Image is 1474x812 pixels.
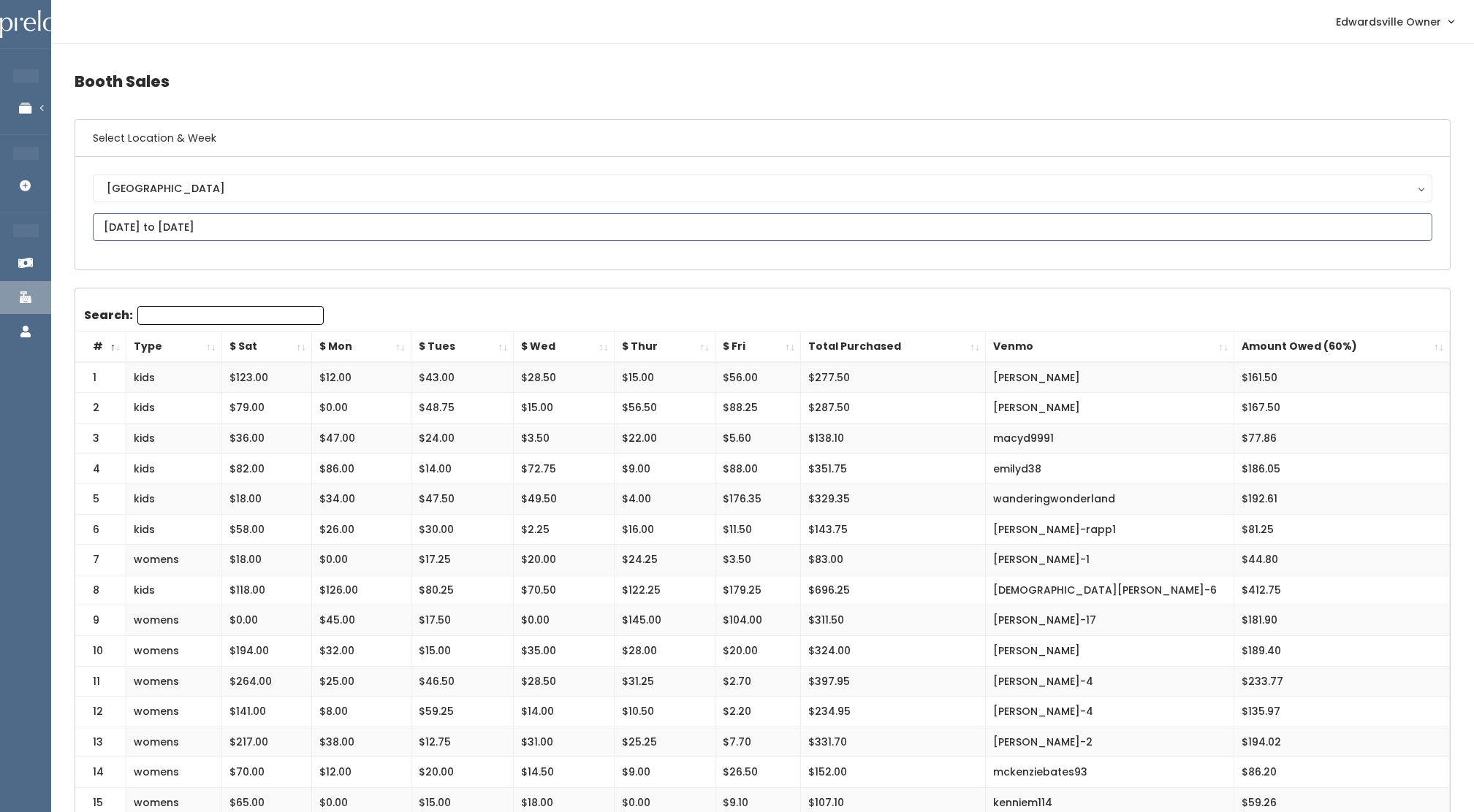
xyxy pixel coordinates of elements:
td: $217.00 [221,727,312,757]
td: $18.00 [221,484,312,515]
td: $88.25 [715,393,801,424]
td: $16.00 [614,514,715,545]
td: $176.35 [715,484,801,515]
td: $324.00 [801,636,986,667]
td: $351.75 [801,453,986,484]
td: $17.25 [411,545,514,575]
td: [PERSON_NAME]-4 [986,697,1234,727]
th: Type: activate to sort column ascending [126,332,222,362]
td: womens [126,757,222,788]
td: $70.50 [514,575,615,605]
td: $81.25 [1234,514,1450,545]
td: $82.00 [221,453,312,484]
td: 14 [75,757,126,788]
td: emilyd38 [986,453,1234,484]
td: $141.00 [221,697,312,727]
td: $126.00 [312,575,411,605]
td: $47.00 [312,423,411,453]
td: $17.50 [411,605,514,636]
td: $11.50 [715,514,801,545]
td: $22.00 [614,423,715,453]
th: $ Mon: activate to sort column ascending [312,332,411,362]
td: $79.00 [221,393,312,424]
td: $48.75 [411,393,514,424]
td: $233.77 [1234,666,1450,697]
td: kids [126,362,222,393]
td: $20.00 [514,545,615,575]
td: $12.75 [411,727,514,757]
th: #: activate to sort column descending [75,332,126,362]
th: $ Wed: activate to sort column ascending [514,332,615,362]
td: $143.75 [801,514,986,545]
td: $3.50 [514,423,615,453]
td: $86.20 [1234,757,1450,788]
td: $18.00 [221,545,312,575]
td: 13 [75,727,126,757]
td: macyd9991 [986,423,1234,453]
h6: Select Location & Week [75,120,1450,157]
td: $287.50 [801,393,986,424]
td: $104.00 [715,605,801,636]
td: $25.00 [312,666,411,697]
td: kids [126,514,222,545]
td: $7.70 [715,727,801,757]
td: [PERSON_NAME]-rapp1 [986,514,1234,545]
td: [PERSON_NAME] [986,362,1234,393]
td: $46.50 [411,666,514,697]
td: womens [126,666,222,697]
td: 10 [75,636,126,667]
td: $397.95 [801,666,986,697]
td: $0.00 [514,605,615,636]
th: Total Purchased: activate to sort column ascending [801,332,986,362]
td: $15.00 [411,636,514,667]
td: [PERSON_NAME]-2 [986,727,1234,757]
td: $5.60 [715,423,801,453]
span: Edwardsville Owner [1336,14,1441,30]
td: $9.00 [614,757,715,788]
td: $77.86 [1234,423,1450,453]
td: [PERSON_NAME]-17 [986,605,1234,636]
td: $138.10 [801,423,986,453]
td: [PERSON_NAME]-4 [986,666,1234,697]
td: 5 [75,484,126,515]
td: $152.00 [801,757,986,788]
td: $14.00 [411,453,514,484]
td: $32.00 [312,636,411,667]
td: $123.00 [221,362,312,393]
td: $0.00 [312,393,411,424]
td: 9 [75,605,126,636]
td: $412.75 [1234,575,1450,605]
td: $28.00 [614,636,715,667]
td: $122.25 [614,575,715,605]
td: 7 [75,545,126,575]
td: [PERSON_NAME] [986,393,1234,424]
td: womens [126,697,222,727]
td: $30.00 [411,514,514,545]
td: $161.50 [1234,362,1450,393]
td: $14.00 [514,697,615,727]
td: $2.25 [514,514,615,545]
td: $8.00 [312,697,411,727]
input: Search: [137,306,324,325]
th: Amount Owed (60%): activate to sort column ascending [1234,332,1450,362]
td: kids [126,484,222,515]
td: $83.00 [801,545,986,575]
td: kids [126,393,222,424]
td: $47.50 [411,484,514,515]
td: $194.02 [1234,727,1450,757]
td: $277.50 [801,362,986,393]
td: 1 [75,362,126,393]
td: $179.25 [715,575,801,605]
td: $49.50 [514,484,615,515]
td: 2 [75,393,126,424]
td: $118.00 [221,575,312,605]
td: kids [126,423,222,453]
td: wanderingwonderland [986,484,1234,515]
td: kids [126,453,222,484]
td: [PERSON_NAME] [986,636,1234,667]
td: $696.25 [801,575,986,605]
td: $12.00 [312,362,411,393]
input: September 20 - September 26, 2025 [93,213,1432,241]
td: $4.00 [614,484,715,515]
td: 11 [75,666,126,697]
